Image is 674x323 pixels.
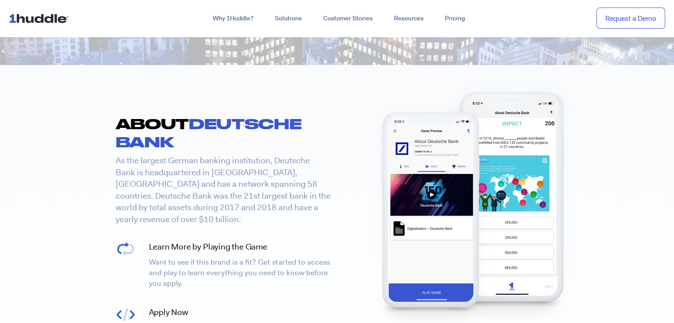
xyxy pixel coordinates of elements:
[434,11,475,27] a: Pricing
[312,11,383,27] a: Customer Stories
[596,8,665,29] a: Request a Demo
[264,11,312,27] a: Solutions
[149,241,333,253] h4: Learn More by Playing the Game
[116,115,302,150] span: Deutsche Bank
[149,257,333,288] p: Want to see if this brand is a fit? Get started to access and play to learn everything you need t...
[116,115,315,150] h2: ABOUT
[9,10,72,27] img: ...
[116,155,331,225] span: As the largest German banking institution, Deutsche Bank is headquartered in [GEOGRAPHIC_DATA], [...
[149,307,333,319] h4: Apply Now
[202,11,264,27] a: Why 1Huddle?
[383,11,434,27] a: Resources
